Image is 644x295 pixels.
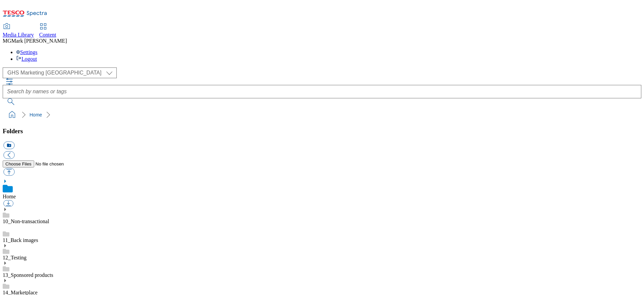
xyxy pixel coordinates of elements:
[39,32,56,38] span: Content
[39,24,56,38] a: Content
[3,255,26,260] a: 12_Testing
[3,38,11,44] span: MG
[3,218,49,224] a: 10_Non-transactional
[3,108,641,121] nav: breadcrumb
[30,112,42,117] a: Home
[3,128,641,135] h3: Folders
[16,49,38,55] a: Settings
[3,272,53,278] a: 13_Sponsored products
[3,85,641,98] input: Search by names or tags
[3,237,38,243] a: 11_Back images
[3,24,34,38] a: Media Library
[16,56,37,62] a: Logout
[7,109,17,120] a: home
[3,194,16,199] a: Home
[11,38,67,44] span: Mark [PERSON_NAME]
[3,32,34,38] span: Media Library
